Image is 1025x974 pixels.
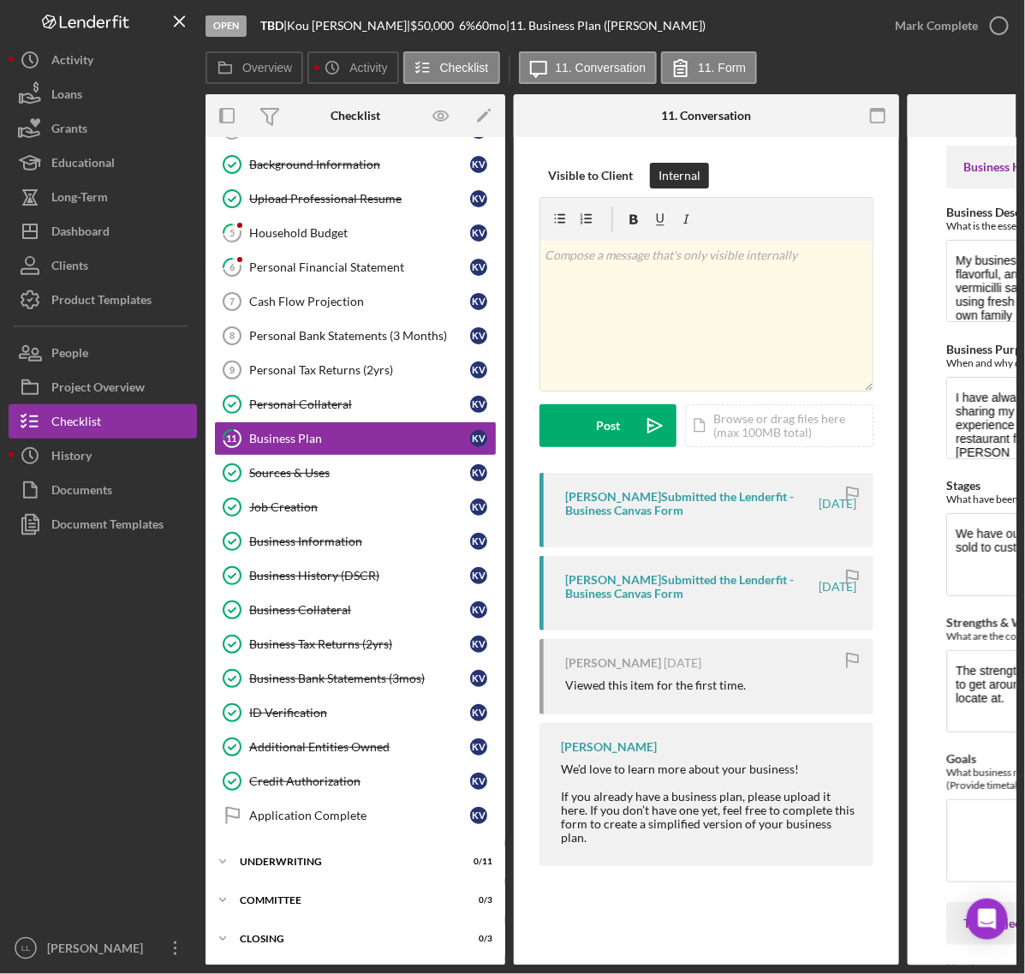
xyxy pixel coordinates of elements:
button: Educational [9,146,197,180]
div: K V [470,738,487,756]
div: K V [470,807,487,824]
div: K V [470,601,487,618]
button: Checklist [9,404,197,439]
div: K V [470,190,487,207]
a: Business InformationKV [214,524,497,559]
div: K V [470,327,487,344]
div: Personal Financial Statement [249,260,470,274]
div: Business Collateral [249,603,470,617]
div: [PERSON_NAME] [43,931,154,970]
div: Checklist [51,404,101,443]
label: Stages [946,478,980,493]
div: [PERSON_NAME] Submitted the Lenderfit - Business Canvas Form [565,490,816,517]
button: 11. Form [661,51,757,84]
div: Document Templates [51,507,164,546]
time: 2025-07-09 01:24 [664,656,701,670]
div: Personal Tax Returns (2yrs) [249,363,470,377]
div: Dashboard [51,214,110,253]
a: Business History (DSCR)KV [214,559,497,593]
a: Job CreationKV [214,490,497,524]
a: Project Overview [9,370,197,404]
button: 11. Conversation [519,51,658,84]
button: Overview [206,51,303,84]
div: If you already have a business plan, please upload it here. If you don’t have one yet, feel free ... [561,790,856,845]
div: Open Intercom Messenger [967,899,1008,940]
div: K V [470,567,487,584]
div: Background Information [249,158,470,171]
div: 0 / 3 [462,934,492,944]
div: Clients [51,248,88,287]
a: Credit AuthorizationKV [214,764,497,798]
div: Sources & Uses [249,466,470,480]
label: Activity [349,61,387,75]
div: K V [470,670,487,687]
button: Post [539,404,676,447]
a: Product Templates [9,283,197,317]
a: 6Personal Financial StatementKV [214,250,497,284]
a: Application CompleteKV [214,798,497,833]
div: Business Information [249,535,470,548]
b: TBD [260,18,283,33]
div: Business Plan [249,432,470,445]
div: Job Creation [249,500,470,514]
div: Loans [51,77,82,116]
div: Committee [240,895,450,905]
div: Long-Term [51,180,108,218]
a: 5Household BudgetKV [214,216,497,250]
div: K V [470,362,487,379]
div: Application Complete [249,809,470,822]
div: We’d love to learn more about your business! [561,762,856,776]
button: Loans [9,77,197,111]
div: K V [470,259,487,276]
text: LL [21,944,31,953]
div: Viewed this item for the first time. [565,678,746,692]
div: Closing [240,934,450,944]
a: Personal CollateralKV [214,387,497,421]
div: Visible to Client [548,163,633,188]
button: Documents [9,473,197,507]
a: Upload Professional ResumeKV [214,182,497,216]
div: Personal Bank Statements (3 Months) [249,329,470,343]
div: Business History (DSCR) [249,569,470,583]
div: 11. Conversation [662,109,752,122]
label: Overview [242,61,292,75]
div: Additional Entities Owned [249,740,470,754]
div: 0 / 11 [462,857,492,867]
label: Goals [946,751,976,766]
button: Clients [9,248,197,283]
a: Activity [9,43,197,77]
div: Kou [PERSON_NAME] | [287,19,410,33]
div: Internal [659,163,700,188]
div: K V [470,430,487,447]
div: K V [470,156,487,173]
div: Mark Complete [895,9,978,43]
tspan: 11 [227,433,237,444]
a: Business CollateralKV [214,593,497,627]
a: Business Tax Returns (2yrs)KV [214,627,497,661]
div: Educational [51,146,115,184]
a: Additional Entities OwnedKV [214,730,497,764]
button: LL[PERSON_NAME] [9,931,197,965]
div: [PERSON_NAME] [561,740,657,754]
a: 11Business PlanKV [214,421,497,456]
button: Grants [9,111,197,146]
div: Project Overview [51,370,145,409]
a: Dashboard [9,214,197,248]
label: 11. Form [698,61,746,75]
div: History [51,439,92,477]
tspan: 8 [229,331,235,341]
a: 8Personal Bank Statements (3 Months)KV [214,319,497,353]
label: 11. Conversation [556,61,647,75]
div: Grants [51,111,87,150]
div: 0 / 3 [462,895,492,905]
div: Upload Professional Resume [249,192,470,206]
button: Long-Term [9,180,197,214]
button: People [9,336,197,370]
div: Cash Flow Projection [249,295,470,308]
div: K V [470,499,487,516]
span: $50,000 [410,18,454,33]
